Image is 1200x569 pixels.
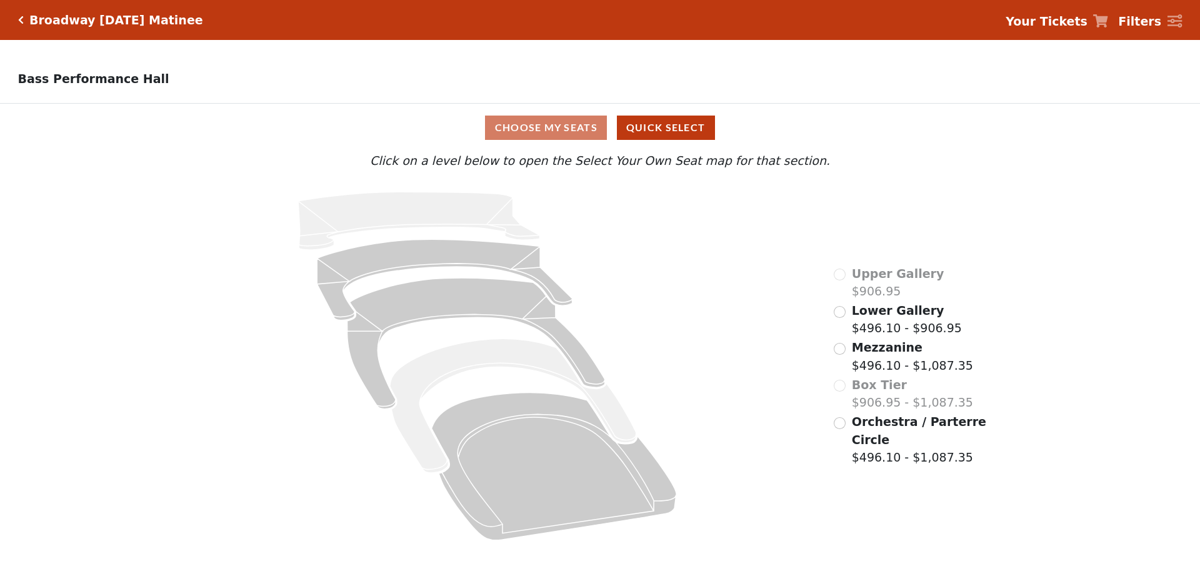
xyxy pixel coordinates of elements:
[852,413,988,467] label: $496.10 - $1,087.35
[852,339,973,374] label: $496.10 - $1,087.35
[1118,12,1182,31] a: Filters
[1118,14,1161,28] strong: Filters
[852,267,944,280] span: Upper Gallery
[852,340,922,354] span: Mezzanine
[852,265,944,300] label: $906.95
[432,393,677,540] path: Orchestra / Parterre Circle - Seats Available: 1
[852,304,944,317] span: Lower Gallery
[159,152,1041,170] p: Click on a level below to open the Select Your Own Seat map for that section.
[1006,14,1087,28] strong: Your Tickets
[1006,12,1108,31] a: Your Tickets
[852,415,986,447] span: Orchestra / Parterre Circle
[852,376,973,412] label: $906.95 - $1,087.35
[298,192,540,250] path: Upper Gallery - Seats Available: 0
[18,16,24,24] a: Click here to go back to filters
[852,378,907,392] span: Box Tier
[317,239,573,320] path: Lower Gallery - Seats Available: 16
[29,13,203,27] h5: Broadway [DATE] Matinee
[852,302,962,337] label: $496.10 - $906.95
[617,116,715,140] button: Quick Select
